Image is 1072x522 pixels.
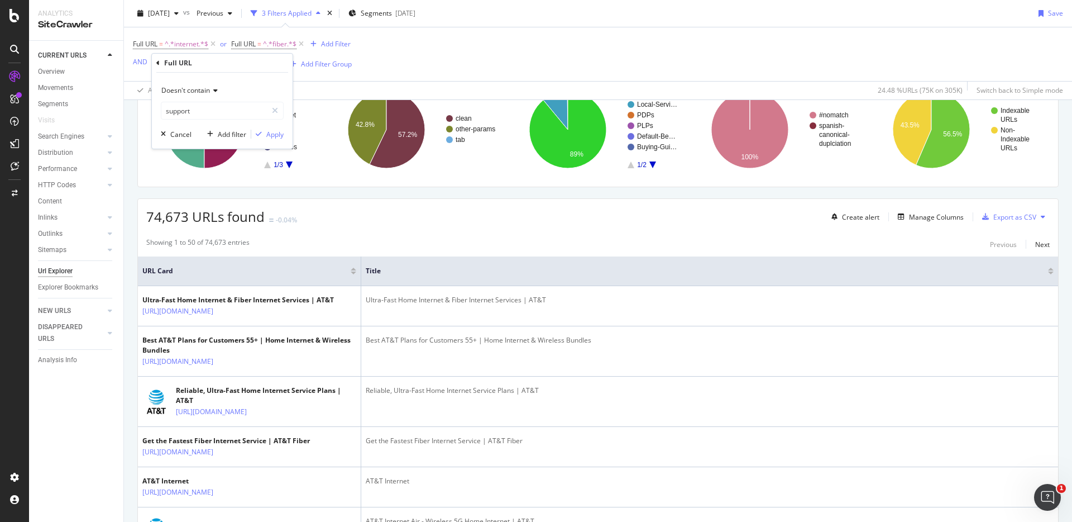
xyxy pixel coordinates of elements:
div: Inlinks [38,212,58,224]
span: Full URL [231,39,256,49]
svg: A chart. [510,81,686,178]
span: 2025 Sep. 21st [148,8,170,18]
div: Apply [148,86,165,95]
span: vs [183,7,192,17]
a: CURRENT URLS [38,50,104,61]
button: Previous [192,4,237,22]
div: A chart. [146,81,323,178]
text: 1/3 [274,161,283,169]
div: Best AT&T Plans for Customers 55+ | Home Internet & Wireless Bundles [366,335,1054,345]
div: Previous [990,240,1017,249]
div: Save [1048,8,1063,18]
div: Analysis Info [38,354,77,366]
div: Content [38,196,62,207]
svg: A chart. [692,81,868,178]
button: Apply [133,82,165,99]
button: Previous [990,238,1017,251]
div: Sitemaps [38,244,66,256]
button: Add Filter [306,37,351,51]
div: times [325,8,334,19]
span: URL Card [142,266,348,276]
svg: A chart. [873,81,1050,178]
a: Outlinks [38,228,104,240]
div: Cancel [170,130,192,139]
text: canonical- [819,131,850,139]
div: Reliable, Ultra-Fast Home Internet Service Plans | AT&T [366,386,1054,396]
img: main image [142,388,170,416]
text: Indexable [1001,135,1030,143]
text: Non- [1001,126,1015,134]
text: clean [456,115,472,122]
button: 3 Filters Applied [246,4,325,22]
div: AT&T Internet [366,476,1054,486]
text: PDPs [637,111,654,119]
button: Save [1034,4,1063,22]
text: Indexable [1001,107,1030,115]
div: 24.48 % URLs ( 75K on 305K ) [878,86,963,95]
a: [URL][DOMAIN_NAME] [142,356,213,367]
div: Reliable, Ultra-Fast Home Internet Service Plans | AT&T [176,386,356,406]
text: URLs [1001,144,1017,152]
a: [URL][DOMAIN_NAME] [176,406,247,417]
div: Add filter [218,130,246,139]
text: bundles [274,143,297,151]
div: Ultra-Fast Home Internet & Fiber Internet Services | AT&T [142,295,334,305]
text: 100% [741,153,758,161]
text: Buying-Gui… [637,143,677,151]
div: Switch back to Simple mode [977,86,1063,95]
button: [DATE] [133,4,183,22]
span: = [159,39,163,49]
span: Segments [361,8,392,18]
a: Sitemaps [38,244,104,256]
text: 89% [570,150,583,158]
button: or [220,39,227,49]
a: Movements [38,82,116,94]
div: [DATE] [395,8,415,18]
text: spanish- [819,122,844,130]
div: -0.04% [276,215,297,225]
div: Full URL [164,58,192,68]
text: 1/2 [637,161,647,169]
div: AND [133,57,147,67]
span: Previous [192,8,223,18]
div: Showing 1 to 50 of 74,673 entries [146,238,250,251]
text: tab [456,136,465,144]
div: AT&T Internet [142,476,262,486]
button: Segments[DATE] [344,4,420,22]
a: Content [38,196,116,207]
div: NEW URLS [38,305,71,317]
a: Distribution [38,147,104,159]
a: [URL][DOMAIN_NAME] [142,447,213,458]
div: Manage Columns [909,212,964,222]
a: Analysis Info [38,354,116,366]
div: Outlinks [38,228,63,240]
div: Add Filter Group [301,59,352,69]
div: HTTP Codes [38,179,76,191]
div: Visits [38,115,55,126]
a: Inlinks [38,212,104,224]
text: duplciation [819,140,851,148]
a: Overview [38,66,116,78]
div: 3 Filters Applied [262,8,312,18]
text: 56.5% [944,130,963,138]
div: SiteCrawler [38,18,114,31]
button: Export as CSV [978,208,1036,226]
button: Add Filter Group [286,58,352,71]
a: NEW URLS [38,305,104,317]
div: Get the Fastest Fiber Internet Service | AT&T Fiber [142,436,310,446]
span: = [257,39,261,49]
span: ^.*fiber.*$ [263,36,296,52]
div: Get the Fastest Fiber Internet Service | AT&T Fiber [366,436,1054,446]
button: AND [133,56,147,67]
div: Explorer Bookmarks [38,282,98,293]
svg: A chart. [328,81,505,178]
div: Apply [266,130,284,139]
text: 57.2% [398,131,417,139]
text: other-params [456,125,495,133]
text: Default-Be… [637,132,676,140]
div: CURRENT URLS [38,50,87,61]
a: Performance [38,163,104,175]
